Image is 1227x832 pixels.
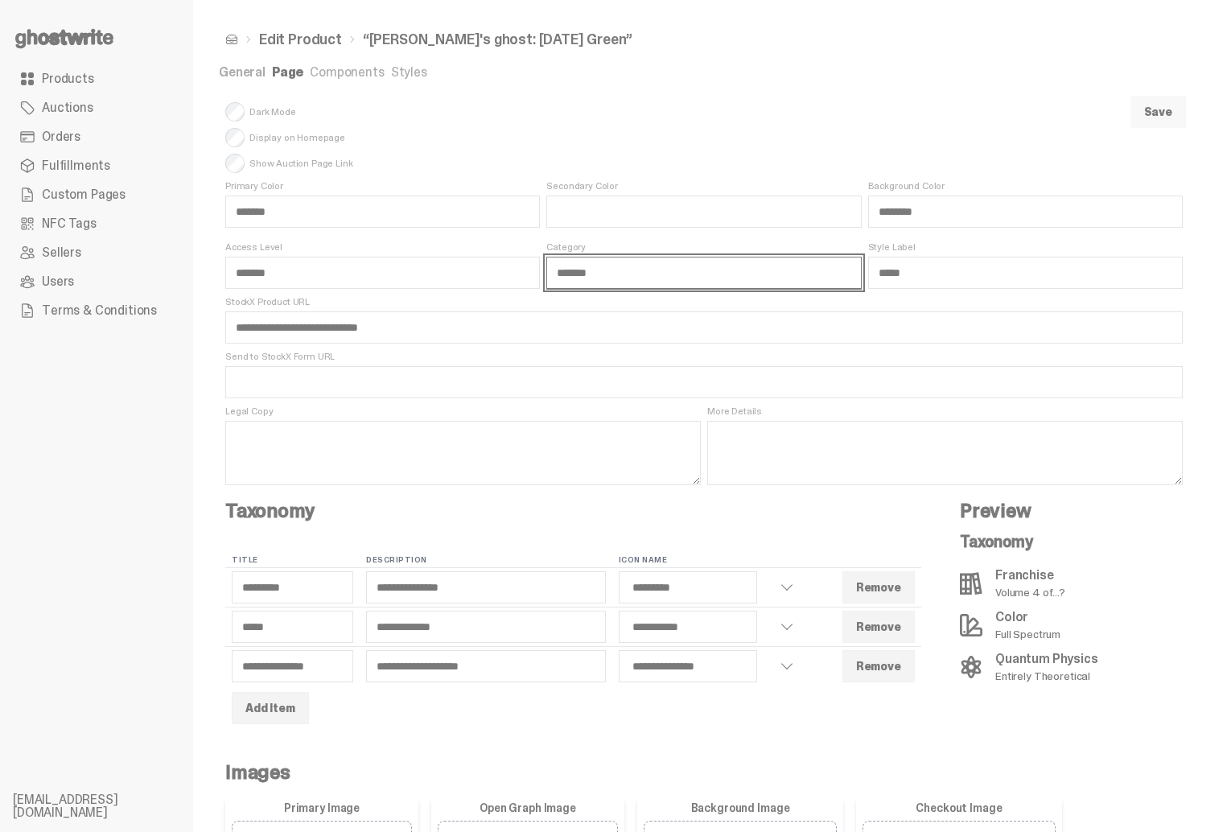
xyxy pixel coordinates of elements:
li: [EMAIL_ADDRESS][DOMAIN_NAME] [13,793,206,819]
input: Primary Color [225,196,540,228]
label: Background Image [644,801,837,814]
p: Taxonomy [960,533,1157,550]
span: Users [42,275,74,288]
span: NFC Tags [42,217,97,230]
input: Background Color [868,196,1183,228]
span: Dark Mode [225,102,366,122]
input: Display on Homepage [225,128,245,147]
span: Style Label [868,241,1183,253]
span: Sellers [42,246,81,259]
span: Orders [42,130,80,143]
span: Primary Color [225,179,540,192]
input: StockX Product URL [225,311,1183,344]
span: Display on Homepage [225,128,366,147]
span: Auctions [42,101,93,114]
span: Background Color [868,179,1183,192]
h4: Preview [960,501,1157,521]
a: Components [310,64,384,80]
span: Category [546,241,861,253]
a: Auctions [13,93,180,122]
button: Remove [842,571,915,603]
span: Legal Copy [225,405,701,418]
th: Title [225,553,360,568]
a: Custom Pages [13,180,180,209]
a: Fulfillments [13,151,180,180]
input: Dark Mode [225,102,245,122]
a: Orders [13,122,180,151]
span: Show Auction Page Link [225,154,366,173]
span: Terms & Conditions [42,304,157,317]
a: Users [13,267,180,296]
button: Add Item [232,692,309,724]
li: “[PERSON_NAME]'s ghost: [DATE] Green” [342,32,632,47]
p: Franchise [995,569,1065,582]
a: Edit Product [259,32,342,47]
label: Checkout Image [863,801,1056,814]
a: Styles [391,64,427,80]
p: Full Spectrum [995,628,1060,640]
p: Color [995,611,1060,624]
label: Primary Image [232,801,412,814]
p: Volume 4 of...? [995,587,1065,598]
h4: Images [225,763,1183,782]
input: Secondary Color [546,196,861,228]
span: Fulfillments [42,159,110,172]
a: General [219,64,266,80]
button: Save [1130,96,1186,128]
input: Show Auction Page Link [225,154,245,173]
h4: Taxonomy [225,501,921,521]
p: Entirely Theoretical [995,670,1098,682]
input: Style Label [868,257,1183,289]
span: Access Level [225,241,540,253]
a: Page [272,64,303,80]
p: Quantum Physics [995,653,1098,665]
textarea: Legal Copy [225,421,701,485]
a: NFC Tags [13,209,180,238]
button: Remove [842,611,915,643]
th: Description [360,553,612,568]
label: Open Graph Image [438,801,618,814]
input: Send to StockX Form URL [225,366,1183,398]
input: Category [546,257,861,289]
span: Send to StockX Form URL [225,350,1183,363]
span: More Details [707,405,1183,418]
span: StockX Product URL [225,295,1183,308]
span: Custom Pages [42,188,126,201]
a: Sellers [13,238,180,267]
span: Products [42,72,94,85]
a: Products [13,64,180,93]
span: Secondary Color [546,179,861,192]
a: Terms & Conditions [13,296,180,325]
button: Remove [842,650,915,682]
th: Icon Name [612,553,809,568]
textarea: More Details [707,421,1183,485]
input: Access Level [225,257,540,289]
